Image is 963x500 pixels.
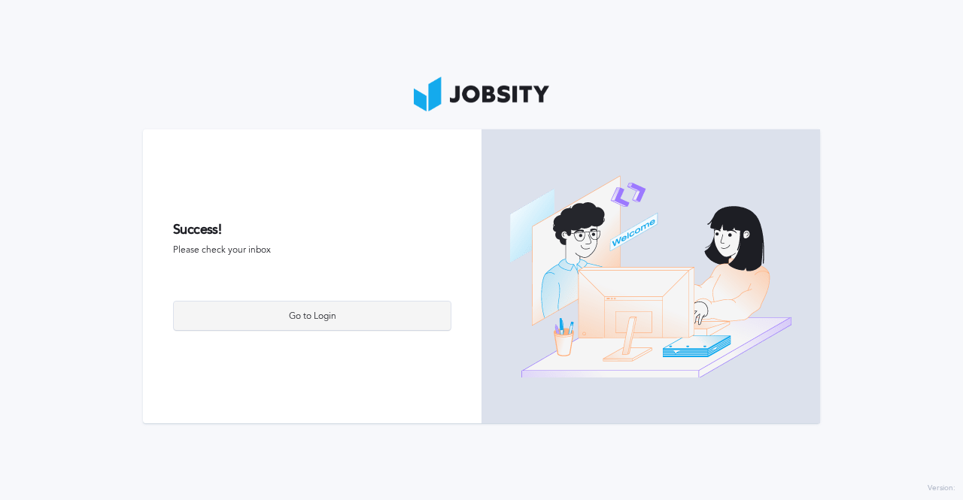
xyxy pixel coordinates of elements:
[928,484,955,493] label: Version:
[174,302,451,332] div: Go to Login
[173,245,451,256] span: Please check your inbox
[173,301,451,331] button: Go to Login
[173,222,451,238] h2: Success!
